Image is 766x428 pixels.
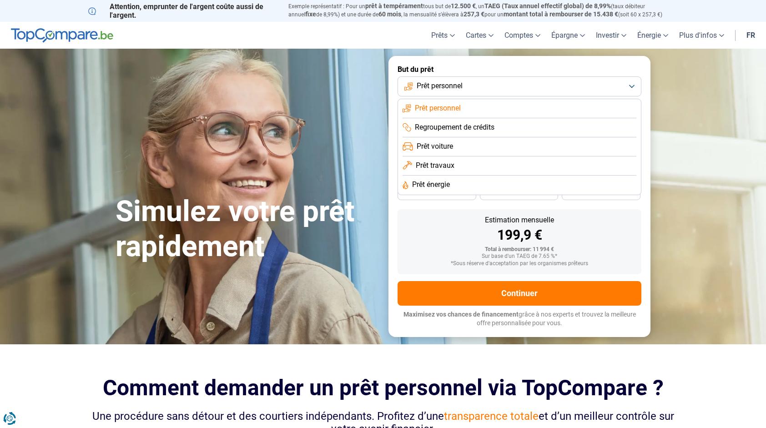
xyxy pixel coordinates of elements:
h1: Simulez votre prêt rapidement [116,194,378,264]
span: 12.500 € [451,2,476,10]
span: Prêt personnel [417,81,463,91]
span: 30 mois [509,191,529,196]
p: grâce à nos experts et trouvez la meilleure offre personnalisée pour vous. [398,310,641,328]
p: Exemple représentatif : Pour un tous but de , un (taux débiteur annuel de 8,99%) et une durée de ... [288,2,678,19]
a: Comptes [499,22,546,49]
span: Prêt énergie [412,180,450,190]
h2: Comment demander un prêt personnel via TopCompare ? [88,375,678,400]
a: fr [741,22,761,49]
a: Prêts [426,22,460,49]
span: 24 mois [591,191,611,196]
a: Plus d'infos [674,22,730,49]
span: 257,3 € [464,10,484,18]
span: 36 mois [427,191,447,196]
div: *Sous réserve d'acceptation par les organismes prêteurs [405,261,634,267]
span: prêt à tempérament [365,2,423,10]
span: TAEG (Taux annuel effectif global) de 8,99% [484,2,611,10]
span: Prêt travaux [416,161,454,171]
button: Continuer [398,281,641,306]
div: 199,9 € [405,228,634,242]
span: 60 mois [378,10,401,18]
span: Prêt personnel [415,103,461,113]
label: But du prêt [398,65,641,74]
div: Total à rembourser: 11 994 € [405,247,634,253]
img: TopCompare [11,28,113,43]
span: transparence totale [444,410,539,423]
div: Sur base d'un TAEG de 7.65 %* [405,253,634,260]
a: Énergie [632,22,674,49]
p: Attention, emprunter de l'argent coûte aussi de l'argent. [88,2,277,20]
button: Prêt personnel [398,76,641,96]
div: Estimation mensuelle [405,217,634,224]
span: fixe [305,10,316,18]
a: Cartes [460,22,499,49]
a: Épargne [546,22,590,49]
span: montant total à rembourser de 15.438 € [504,10,618,18]
span: Regroupement de crédits [415,122,494,132]
span: Maximisez vos chances de financement [403,311,519,318]
span: Prêt voiture [417,141,453,151]
a: Investir [590,22,632,49]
